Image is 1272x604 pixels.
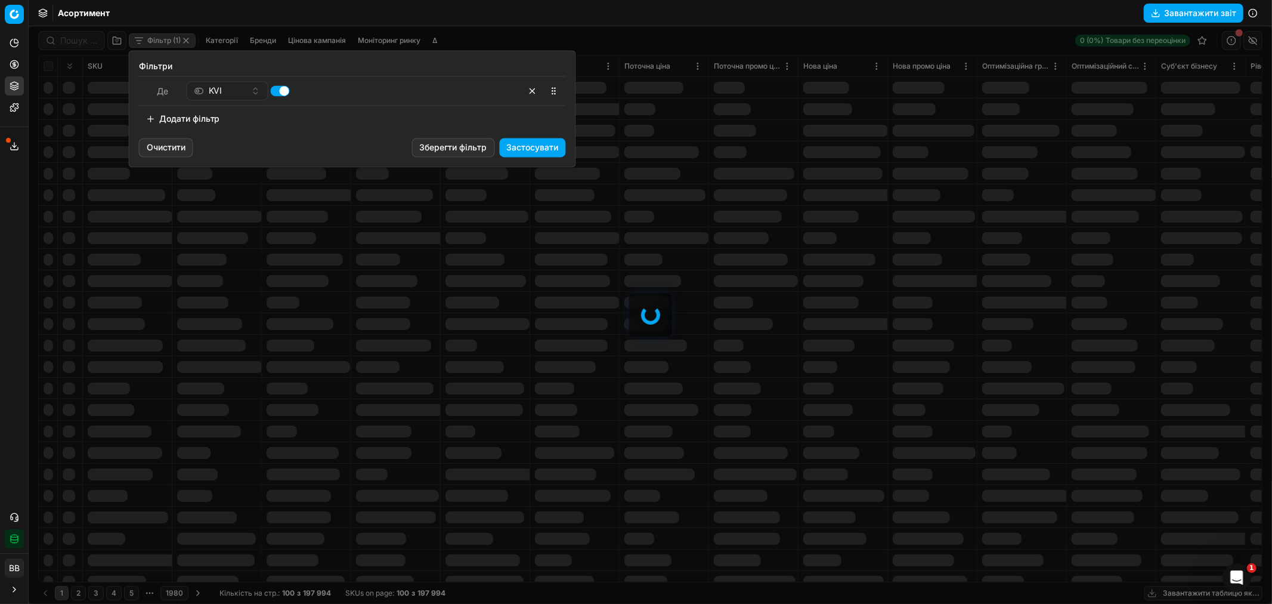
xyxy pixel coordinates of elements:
[209,85,222,97] span: KVI
[412,138,495,157] button: Зберегти фільтр
[139,138,193,157] button: Очистити
[1223,563,1251,592] iframe: Intercom live chat
[500,138,566,157] button: Застосувати
[139,60,566,72] label: Фiльтри
[1247,563,1256,573] span: 1
[157,86,168,96] span: Де
[139,109,227,128] button: Додати фільтр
